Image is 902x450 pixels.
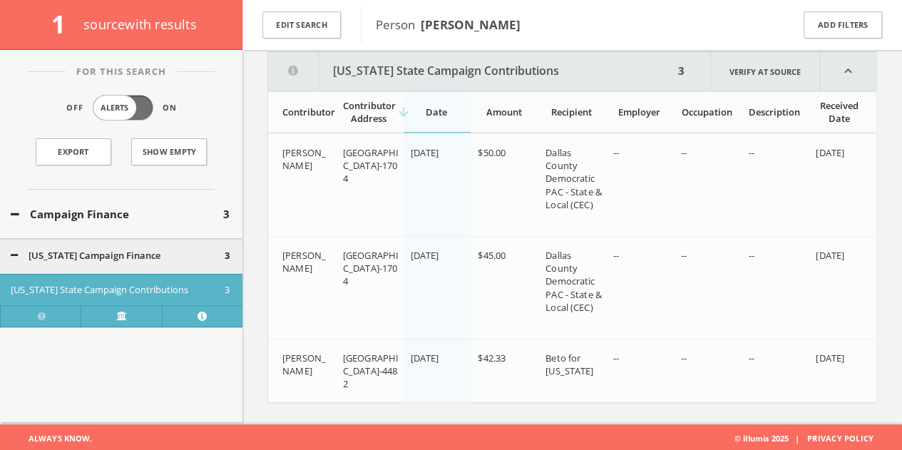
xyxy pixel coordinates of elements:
[748,146,754,159] span: --
[11,206,223,223] button: Campaign Finance
[816,249,844,262] span: [DATE]
[66,102,83,114] span: Off
[268,52,674,91] button: [US_STATE] State Campaign Contributions
[613,352,619,364] span: --
[681,106,733,118] div: Occupation
[66,65,177,79] span: For This Search
[478,249,506,262] span: $45.00
[282,352,326,377] span: [PERSON_NAME]
[816,146,844,159] span: [DATE]
[163,102,177,114] span: On
[411,249,439,262] span: [DATE]
[748,249,754,262] span: --
[816,352,844,364] span: [DATE]
[376,16,521,33] span: Person
[343,99,395,125] div: Contributor Address
[411,146,439,159] span: [DATE]
[81,305,161,327] a: Verify at source
[343,146,399,185] span: [GEOGRAPHIC_DATA]-1704
[820,52,876,91] i: expand_less
[268,133,876,402] div: grid
[282,106,327,118] div: Contributor
[262,11,341,39] button: Edit Search
[804,11,882,39] button: Add Filters
[282,249,326,275] span: [PERSON_NAME]
[710,52,820,91] a: Verify at source
[545,352,593,377] span: Beto for [US_STATE]
[478,106,530,118] div: Amount
[225,283,230,297] span: 3
[282,146,326,172] span: [PERSON_NAME]
[807,433,873,444] a: Privacy Policy
[613,249,619,262] span: --
[674,52,689,91] div: 3
[789,433,804,444] span: |
[545,249,602,314] span: Dallas County Democratic PAC - State & Local (CEC)
[131,138,207,165] button: Show Empty
[545,146,602,211] span: Dallas County Democratic PAC - State & Local (CEC)
[816,99,862,125] div: Received Date
[223,206,230,223] span: 3
[36,138,111,165] a: Export
[748,106,800,118] div: Description
[396,105,411,119] i: arrow_downward
[11,249,225,263] button: [US_STATE] Campaign Finance
[545,106,598,118] div: Recipient
[478,146,506,159] span: $50.00
[83,16,197,33] span: source with results
[411,352,439,364] span: [DATE]
[681,249,687,262] span: --
[51,7,78,41] span: 1
[421,16,521,33] b: [PERSON_NAME]
[411,106,463,118] div: Date
[225,249,230,263] span: 3
[748,352,754,364] span: --
[11,283,225,297] button: [US_STATE] State Campaign Contributions
[343,249,399,287] span: [GEOGRAPHIC_DATA]-1704
[343,352,399,390] span: [GEOGRAPHIC_DATA]-4482
[613,146,619,159] span: --
[478,352,506,364] span: $42.33
[681,146,687,159] span: --
[613,106,665,118] div: Employer
[681,352,687,364] span: --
